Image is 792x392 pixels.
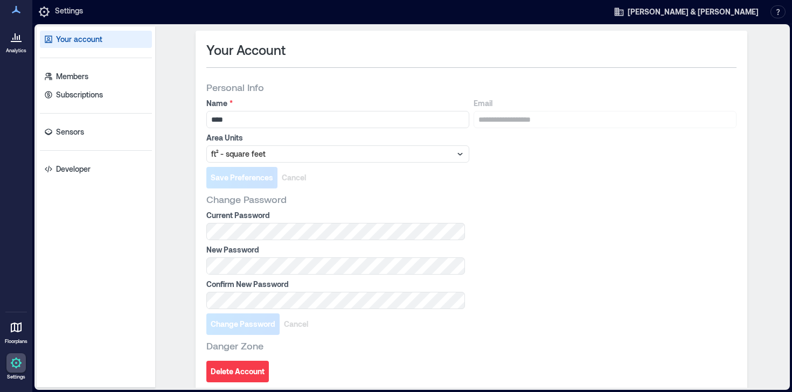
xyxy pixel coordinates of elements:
a: Analytics [3,24,30,57]
p: Settings [7,374,25,380]
span: Delete Account [211,366,265,377]
p: Floorplans [5,338,27,345]
label: Email [474,98,734,109]
p: Settings [55,5,83,18]
span: Change Password [211,319,275,330]
label: Area Units [206,132,467,143]
span: Change Password [206,193,287,206]
span: [PERSON_NAME] & [PERSON_NAME] [628,6,759,17]
label: Confirm New Password [206,279,463,290]
span: Personal Info [206,81,264,94]
a: Members [40,68,152,85]
span: Save Preferences [211,172,273,183]
a: Your account [40,31,152,48]
button: Cancel [277,167,310,188]
button: [PERSON_NAME] & [PERSON_NAME] [610,3,762,20]
span: Cancel [284,319,308,330]
a: Developer [40,160,152,178]
span: Your Account [206,41,286,59]
label: Current Password [206,210,463,221]
p: Analytics [6,47,26,54]
label: Name [206,98,467,109]
p: Your account [56,34,102,45]
p: Sensors [56,127,84,137]
button: Save Preferences [206,167,277,188]
p: Subscriptions [56,89,103,100]
a: Floorplans [2,314,31,348]
a: Sensors [40,123,152,141]
span: Cancel [282,172,306,183]
label: New Password [206,244,463,255]
a: Subscriptions [40,86,152,103]
a: Settings [3,350,29,383]
button: Cancel [280,313,312,335]
p: Developer [56,164,91,174]
button: Change Password [206,313,280,335]
button: Delete Account [206,361,269,382]
p: Members [56,71,88,82]
span: Danger Zone [206,339,263,352]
